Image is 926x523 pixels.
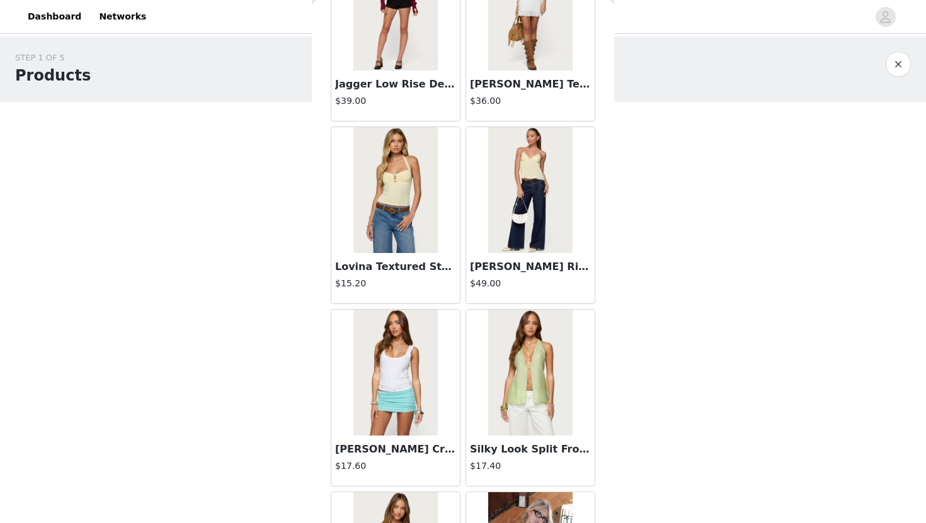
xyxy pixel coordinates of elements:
img: Silky Look Split Front Halter Top [488,310,572,436]
h1: Products [15,64,91,87]
h4: $15.20 [335,277,456,290]
h4: $36.00 [470,94,591,108]
h3: [PERSON_NAME] Rise Jeans [470,259,591,274]
a: Networks [91,3,154,31]
a: Dashboard [20,3,89,31]
h4: $49.00 [470,277,591,290]
h3: Lovina Textured Striped Halter Top [335,259,456,274]
h3: [PERSON_NAME] Textured Mini Dress [470,77,591,92]
div: STEP 1 OF 5 [15,52,91,64]
img: Lovina Textured Striped Halter Top [353,127,437,253]
h3: Jagger Low Rise Denim Shorts [335,77,456,92]
img: Meredith Low Rise Jeans [488,127,572,253]
img: Zelena Faux Crystal Ribbed Tank Top [353,310,437,436]
h4: $17.40 [470,459,591,473]
div: avatar [879,7,891,27]
h3: Silky Look Split Front Halter Top [470,442,591,457]
h4: $17.60 [335,459,456,473]
h3: [PERSON_NAME] Crystal Ribbed Tank Top [335,442,456,457]
h4: $39.00 [335,94,456,108]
